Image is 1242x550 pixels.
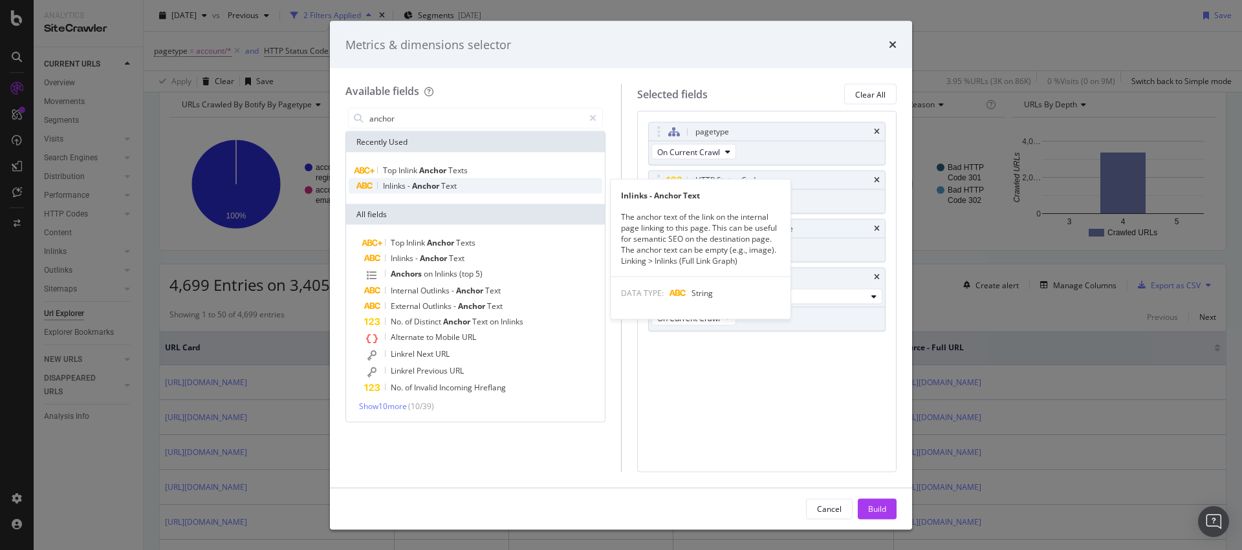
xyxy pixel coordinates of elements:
[439,382,474,393] span: Incoming
[346,132,605,153] div: Recently Used
[406,237,427,248] span: Inlink
[427,237,456,248] span: Anchor
[435,332,462,343] span: Mobile
[648,171,886,214] div: HTTP Status CodetimesOn Current Crawl
[657,146,720,157] span: On Current Crawl
[419,165,448,176] span: Anchor
[391,268,424,279] span: Anchors
[330,21,912,529] div: modal
[414,316,443,327] span: Distinct
[443,316,472,327] span: Anchor
[611,189,790,200] div: Inlinks - Anchor Text
[855,89,886,100] div: Clear All
[420,285,452,296] span: Outlinks
[651,144,736,160] button: On Current Crawl
[453,301,458,312] span: -
[487,301,503,312] span: Text
[817,503,842,514] div: Cancel
[391,365,417,376] span: Linkrel
[412,180,441,191] span: Anchor
[501,316,523,327] span: Inlinks
[408,401,434,412] span: ( 10 / 39 )
[391,316,405,327] span: No.
[383,180,408,191] span: Inlinks
[874,273,880,281] div: times
[368,109,583,128] input: Search by field name
[359,401,407,412] span: Show 10 more
[426,332,435,343] span: to
[391,382,405,393] span: No.
[345,84,419,98] div: Available fields
[391,253,415,264] span: Inlinks
[391,348,417,359] span: Linkrel
[408,180,412,191] span: -
[391,301,422,312] span: External
[485,285,501,296] span: Text
[417,365,450,376] span: Previous
[462,332,476,343] span: URL
[844,84,897,105] button: Clear All
[398,165,419,176] span: Inlink
[621,288,664,299] span: DATA TYPE:
[435,348,450,359] span: URL
[415,253,420,264] span: -
[391,285,420,296] span: Internal
[637,87,708,101] div: Selected fields
[458,301,487,312] span: Anchor
[611,211,790,266] div: The anchor text of the link on the internal page linking to this page. This can be useful for sem...
[472,316,490,327] span: Text
[391,332,426,343] span: Alternate
[383,165,398,176] span: Top
[405,316,414,327] span: of
[417,348,435,359] span: Next
[459,268,475,279] span: (top
[889,36,897,53] div: times
[435,268,459,279] span: Inlinks
[414,382,439,393] span: Invalid
[475,268,483,279] span: 5)
[452,285,456,296] span: -
[474,382,506,393] span: Hreflang
[391,237,406,248] span: Top
[441,180,457,191] span: Text
[450,365,464,376] span: URL
[874,225,880,233] div: times
[858,498,897,519] button: Build
[346,204,605,225] div: All fields
[695,174,760,187] div: HTTP Status Code
[449,253,464,264] span: Text
[868,503,886,514] div: Build
[405,382,414,393] span: of
[1198,506,1229,537] div: Open Intercom Messenger
[874,128,880,136] div: times
[345,36,511,53] div: Metrics & dimensions selector
[806,498,853,519] button: Cancel
[695,125,729,138] div: pagetype
[456,285,485,296] span: Anchor
[648,122,886,165] div: pagetypetimesOn Current Crawl
[692,288,713,299] span: String
[424,268,435,279] span: on
[490,316,501,327] span: on
[448,165,468,176] span: Texts
[422,301,453,312] span: Outlinks
[456,237,475,248] span: Texts
[874,176,880,184] div: times
[420,253,449,264] span: Anchor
